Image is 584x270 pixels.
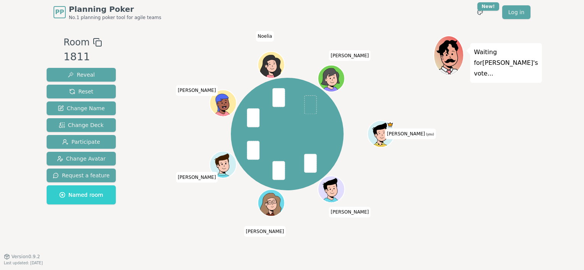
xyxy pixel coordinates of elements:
[474,47,538,79] p: Waiting for [PERSON_NAME] 's vote...
[387,121,394,128] span: Lukas is the host
[59,121,104,129] span: Change Deck
[68,71,95,79] span: Reveal
[57,155,106,162] span: Change Avatar
[69,88,93,95] span: Reset
[473,5,487,19] button: New!
[47,118,116,132] button: Change Deck
[256,31,274,42] span: Click to change your name
[47,68,116,82] button: Reveal
[62,138,100,146] span: Participate
[53,172,110,179] span: Request a feature
[425,133,434,136] span: (you)
[385,129,436,139] span: Click to change your name
[69,14,161,21] span: No.1 planning poker tool for agile teams
[329,207,371,218] span: Click to change your name
[176,172,218,183] span: Click to change your name
[368,121,394,146] button: Click to change your avatar
[11,254,40,260] span: Version 0.9.2
[4,261,43,265] span: Last updated: [DATE]
[58,104,105,112] span: Change Name
[47,101,116,115] button: Change Name
[47,85,116,98] button: Reset
[59,191,103,199] span: Named room
[55,8,64,17] span: PP
[47,152,116,166] button: Change Avatar
[63,49,102,65] div: 1811
[176,85,218,96] span: Click to change your name
[47,169,116,182] button: Request a feature
[69,4,161,14] span: Planning Poker
[54,4,161,21] a: PPPlanning PokerNo.1 planning poker tool for agile teams
[502,5,530,19] a: Log in
[4,254,40,260] button: Version0.9.2
[47,135,116,149] button: Participate
[47,185,116,204] button: Named room
[477,2,499,11] div: New!
[63,35,89,49] span: Room
[329,50,371,61] span: Click to change your name
[244,226,286,237] span: Click to change your name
